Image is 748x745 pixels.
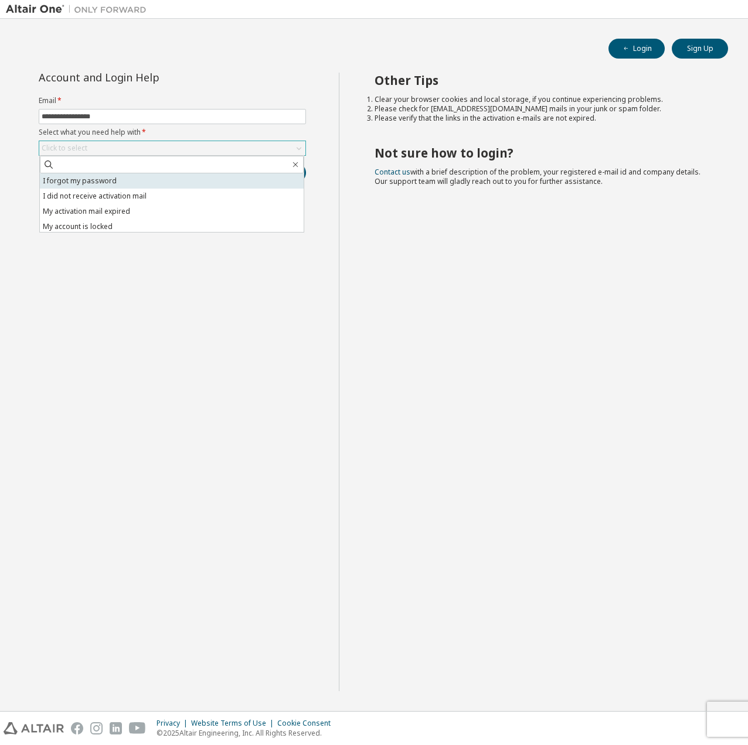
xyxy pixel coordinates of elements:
label: Email [39,96,306,105]
li: I forgot my password [40,173,304,189]
img: Altair One [6,4,152,15]
label: Select what you need help with [39,128,306,137]
button: Login [608,39,665,59]
li: Clear your browser cookies and local storage, if you continue experiencing problems. [375,95,708,104]
button: Sign Up [672,39,728,59]
img: linkedin.svg [110,722,122,734]
li: Please check for [EMAIL_ADDRESS][DOMAIN_NAME] mails in your junk or spam folder. [375,104,708,114]
div: Cookie Consent [277,719,338,728]
div: Click to select [39,141,305,155]
img: youtube.svg [129,722,146,734]
span: with a brief description of the problem, your registered e-mail id and company details. Our suppo... [375,167,701,186]
img: instagram.svg [90,722,103,734]
div: Privacy [157,719,191,728]
img: altair_logo.svg [4,722,64,734]
p: © 2025 Altair Engineering, Inc. All Rights Reserved. [157,728,338,738]
li: Please verify that the links in the activation e-mails are not expired. [375,114,708,123]
div: Click to select [42,143,87,153]
h2: Other Tips [375,73,708,88]
a: Contact us [375,167,410,177]
div: Account and Login Help [39,73,253,82]
div: Website Terms of Use [191,719,277,728]
img: facebook.svg [71,722,83,734]
h2: Not sure how to login? [375,145,708,160]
